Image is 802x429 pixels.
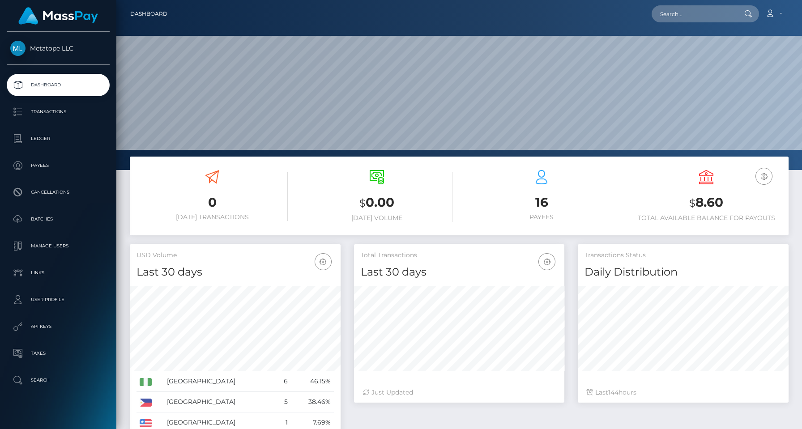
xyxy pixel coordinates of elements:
[466,194,617,211] h3: 16
[631,194,782,212] h3: 8.60
[137,194,288,211] h3: 0
[137,251,334,260] h5: USD Volume
[130,4,167,23] a: Dashboard
[7,181,110,204] a: Cancellations
[10,159,106,172] p: Payees
[10,78,106,92] p: Dashboard
[7,315,110,338] a: API Keys
[276,371,291,392] td: 6
[689,197,695,209] small: $
[7,342,110,365] a: Taxes
[276,392,291,412] td: 5
[466,213,617,221] h6: Payees
[10,41,26,56] img: Metatope LLC
[10,320,106,333] p: API Keys
[140,419,152,427] img: US.png
[301,194,452,212] h3: 0.00
[7,262,110,284] a: Links
[7,235,110,257] a: Manage Users
[137,264,334,280] h4: Last 30 days
[164,371,275,392] td: [GEOGRAPHIC_DATA]
[359,197,366,209] small: $
[10,132,106,145] p: Ledger
[10,347,106,360] p: Taxes
[361,264,558,280] h4: Last 30 days
[608,388,619,396] span: 144
[10,239,106,253] p: Manage Users
[7,44,110,52] span: Metatope LLC
[361,251,558,260] h5: Total Transactions
[584,264,782,280] h4: Daily Distribution
[652,5,736,22] input: Search...
[10,374,106,387] p: Search
[10,105,106,119] p: Transactions
[7,101,110,123] a: Transactions
[291,371,334,392] td: 46.15%
[10,293,106,306] p: User Profile
[631,214,782,222] h6: Total Available Balance for Payouts
[363,388,556,397] div: Just Updated
[18,7,98,25] img: MassPay Logo
[7,369,110,391] a: Search
[7,74,110,96] a: Dashboard
[301,214,452,222] h6: [DATE] Volume
[291,392,334,412] td: 38.46%
[164,392,275,412] td: [GEOGRAPHIC_DATA]
[10,186,106,199] p: Cancellations
[10,212,106,226] p: Batches
[7,208,110,230] a: Batches
[137,213,288,221] h6: [DATE] Transactions
[140,399,152,407] img: PH.png
[140,378,152,386] img: NG.png
[584,251,782,260] h5: Transactions Status
[7,154,110,177] a: Payees
[10,266,106,280] p: Links
[587,388,780,397] div: Last hours
[7,289,110,311] a: User Profile
[7,127,110,150] a: Ledger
